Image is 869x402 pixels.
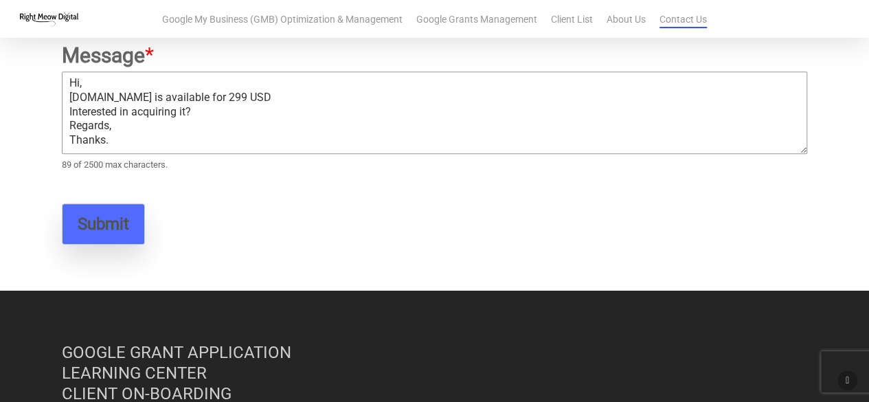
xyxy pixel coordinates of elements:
[62,203,145,245] button: Submit
[62,364,207,383] a: LEARNING CENTER
[551,12,593,26] a: Client List
[607,12,646,26] a: About Us
[416,12,537,26] a: Google Grants Management
[659,12,707,26] a: Contact Us
[162,12,403,26] a: Google My Business (GMB) Optimization & Management
[62,42,807,69] label: Message
[62,343,291,362] a: GOOGLE GRANT APPLICATION
[62,159,807,171] div: 89 of 2500 max characters.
